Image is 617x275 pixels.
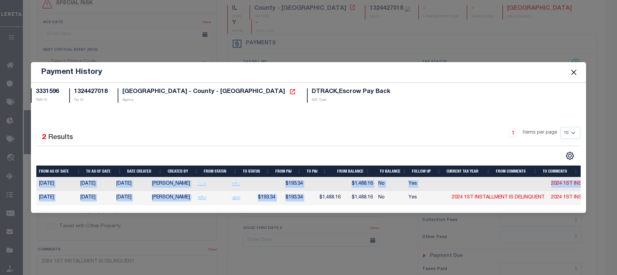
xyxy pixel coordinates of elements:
[195,180,209,188] span: NW2
[273,166,304,177] th: From P&I: activate to sort column ascending
[406,191,449,205] td: Yes
[78,177,114,191] td: [DATE]
[452,195,546,200] a: 2024 1ST INSTALLMENT IS DELINQUENT.
[36,177,78,191] td: [DATE]
[304,166,329,177] th: To P&I: activate to sort column ascending
[229,180,243,188] span: DUE
[36,166,83,177] th: From As of Date: activate to sort column ascending
[48,132,73,143] label: Results
[229,194,243,202] span: PYD
[523,129,557,137] span: Items per page
[149,191,193,205] td: [PERSON_NAME]
[444,166,493,177] th: Current Tax Year: activate to sort column ascending
[343,191,376,205] td: $1,488.16
[330,166,373,177] th: From Balance: activate to sort column ascending
[42,134,46,141] span: 2
[36,98,59,103] p: TBM ID
[283,191,306,205] td: $193.34
[74,98,108,103] p: Tax ID
[83,166,124,177] th: To As of Date: activate to sort column ascending
[41,67,102,77] h5: Payment History
[122,98,297,103] p: Agency
[343,177,376,191] td: $1,488.16
[540,166,581,177] th: To Comments: activate to sort column ascending
[195,194,209,202] span: DUE
[240,166,273,177] th: To Status: activate to sort column ascending
[312,88,390,96] h5: DTRACK,Escrow Pay Back
[255,191,283,205] td: $193.34
[122,89,285,95] span: [GEOGRAPHIC_DATA] - County - [GEOGRAPHIC_DATA]
[306,191,343,205] td: $1,488.16
[493,166,540,177] th: From Comments: activate to sort column ascending
[569,68,578,77] button: Close
[376,177,406,191] td: No
[114,177,149,191] td: [DATE]
[406,177,449,191] td: Yes
[124,166,165,177] th: Date Created: activate to sort column ascending
[114,191,149,205] td: [DATE]
[409,166,444,177] th: Follow Up: activate to sort column ascending
[78,191,114,205] td: [DATE]
[36,191,78,205] td: [DATE]
[376,191,406,205] td: No
[312,98,390,103] p: SVC Type
[509,129,516,137] a: 1
[372,166,409,177] th: To Balance: activate to sort column ascending
[201,166,240,177] th: From Status: activate to sort column ascending
[165,166,201,177] th: Created By: activate to sort column ascending
[149,177,193,191] td: [PERSON_NAME]
[74,88,108,96] h5: 1324427018
[36,88,59,96] h5: 3331596
[283,177,306,191] td: $193.34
